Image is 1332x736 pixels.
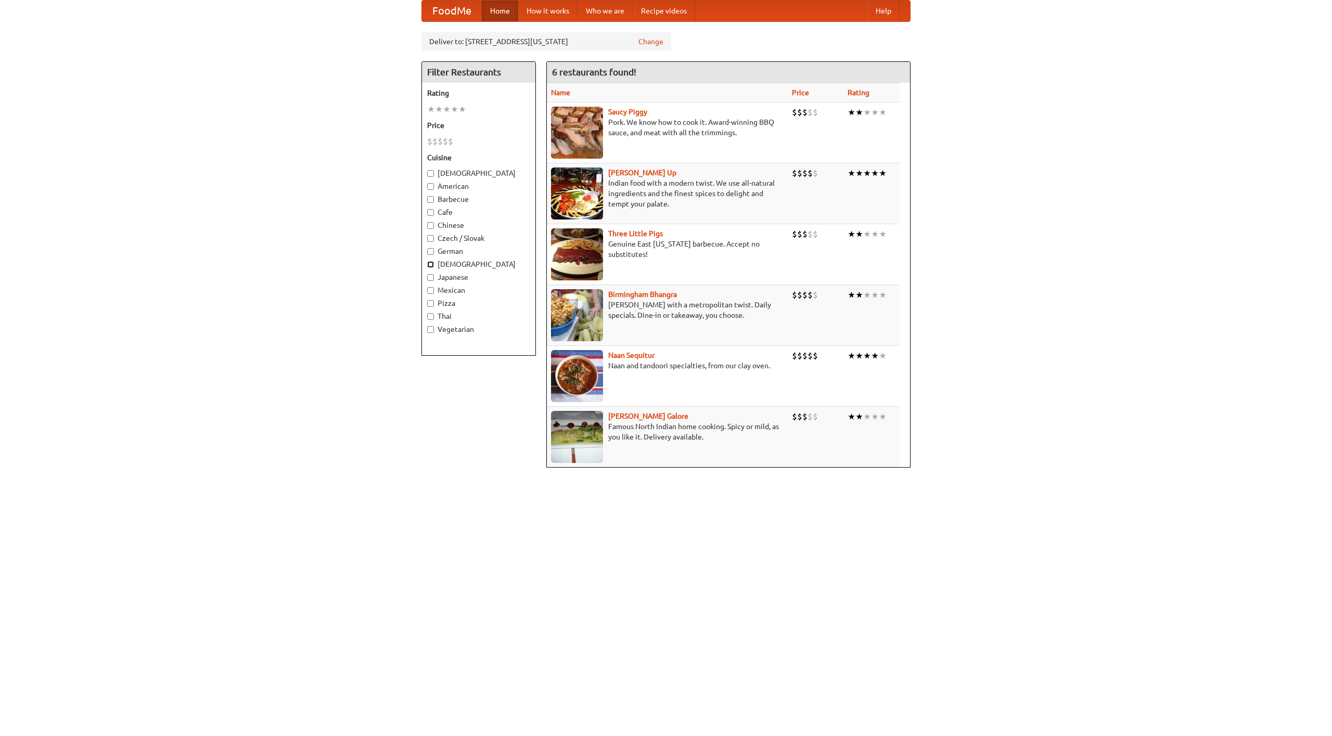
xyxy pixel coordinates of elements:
[855,167,863,179] li: ★
[797,411,802,422] li: $
[863,350,871,361] li: ★
[797,107,802,118] li: $
[813,107,818,118] li: $
[871,411,879,422] li: ★
[551,350,603,402] img: naansequitur.jpg
[427,313,434,320] input: Thai
[458,104,466,115] li: ★
[551,360,784,371] p: Naan and tandoori specialties, from our clay oven.
[551,88,570,97] a: Name
[427,220,530,230] label: Chinese
[802,350,808,361] li: $
[879,350,887,361] li: ★
[608,169,676,177] a: [PERSON_NAME] Up
[443,136,448,147] li: $
[797,167,802,179] li: $
[551,228,603,280] img: littlepigs.jpg
[638,36,663,47] a: Change
[518,1,578,21] a: How it works
[855,289,863,301] li: ★
[427,248,434,255] input: German
[427,324,530,334] label: Vegetarian
[427,209,434,216] input: Cafe
[427,196,434,203] input: Barbecue
[808,107,813,118] li: $
[427,259,530,269] label: [DEMOGRAPHIC_DATA]
[427,235,434,242] input: Czech / Slovak
[435,104,443,115] li: ★
[792,167,797,179] li: $
[879,289,887,301] li: ★
[427,287,434,294] input: Mexican
[848,107,855,118] li: ★
[422,62,535,83] h4: Filter Restaurants
[792,88,809,97] a: Price
[551,289,603,341] img: bhangra.jpg
[802,107,808,118] li: $
[808,350,813,361] li: $
[427,246,530,256] label: German
[808,167,813,179] li: $
[427,272,530,282] label: Japanese
[871,228,879,240] li: ★
[848,411,855,422] li: ★
[438,136,443,147] li: $
[427,136,432,147] li: $
[871,107,879,118] li: ★
[871,289,879,301] li: ★
[792,228,797,240] li: $
[427,326,434,333] input: Vegetarian
[427,285,530,295] label: Mexican
[848,88,869,97] a: Rating
[551,178,784,209] p: Indian food with a modern twist. We use all-natural ingredients and the finest spices to delight ...
[608,412,688,420] a: [PERSON_NAME] Galore
[427,274,434,281] input: Japanese
[848,289,855,301] li: ★
[797,350,802,361] li: $
[608,108,647,116] a: Saucy Piggy
[551,421,784,442] p: Famous North Indian home cooking. Spicy or mild, as you like it. Delivery available.
[427,194,530,204] label: Barbecue
[855,107,863,118] li: ★
[551,167,603,219] img: curryup.jpg
[427,152,530,163] h5: Cuisine
[792,107,797,118] li: $
[808,228,813,240] li: $
[855,228,863,240] li: ★
[863,289,871,301] li: ★
[422,1,482,21] a: FoodMe
[871,167,879,179] li: ★
[863,167,871,179] li: ★
[879,411,887,422] li: ★
[608,290,677,299] a: Birmingham Bhangra
[855,411,863,422] li: ★
[427,120,530,131] h5: Price
[427,298,530,308] label: Pizza
[871,350,879,361] li: ★
[797,228,802,240] li: $
[863,228,871,240] li: ★
[551,239,784,260] p: Genuine East [US_STATE] barbecue. Accept no substitutes!
[551,300,784,320] p: [PERSON_NAME] with a metropolitan twist. Daily specials. Dine-in or takeaway, you choose.
[432,136,438,147] li: $
[427,181,530,191] label: American
[879,167,887,179] li: ★
[552,67,636,77] ng-pluralize: 6 restaurants found!
[608,229,663,238] a: Three Little Pigs
[813,289,818,301] li: $
[608,351,655,359] a: Naan Sequitur
[578,1,633,21] a: Who we are
[802,228,808,240] li: $
[879,107,887,118] li: ★
[855,350,863,361] li: ★
[848,228,855,240] li: ★
[421,32,671,51] div: Deliver to: [STREET_ADDRESS][US_STATE]
[451,104,458,115] li: ★
[448,136,453,147] li: $
[813,167,818,179] li: $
